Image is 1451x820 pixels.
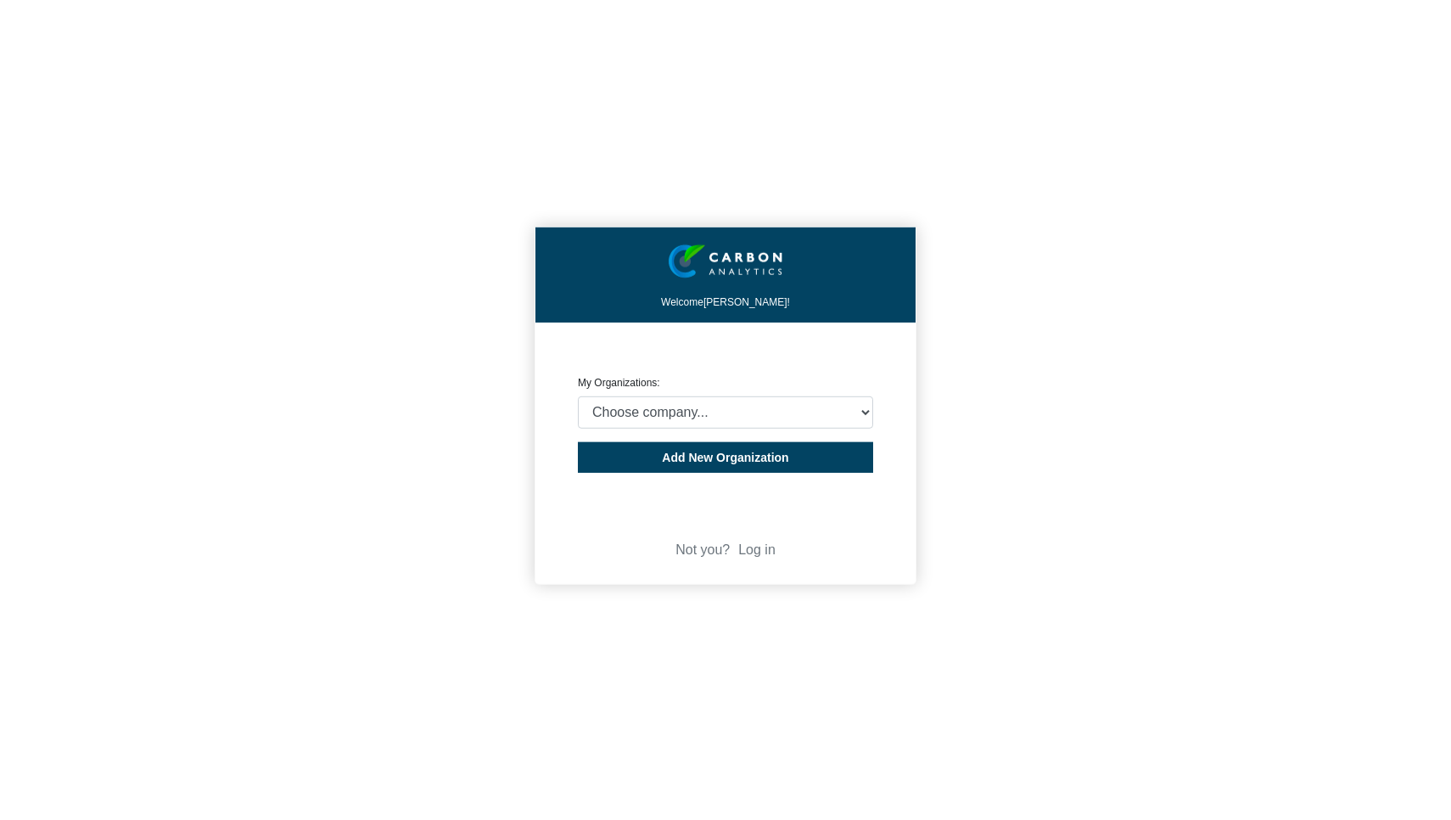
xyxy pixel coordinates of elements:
p: CREATE ORGANIZATION [578,348,873,362]
button: Add New Organization [578,442,873,473]
span: [PERSON_NAME]! [703,296,790,308]
span: Welcome [661,296,703,308]
span: Add New Organization [662,451,788,464]
a: Log in [738,542,776,557]
span: Not you? [675,542,730,557]
img: insight-logo-2.png [669,244,782,279]
label: My Organizations: [578,377,660,389]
